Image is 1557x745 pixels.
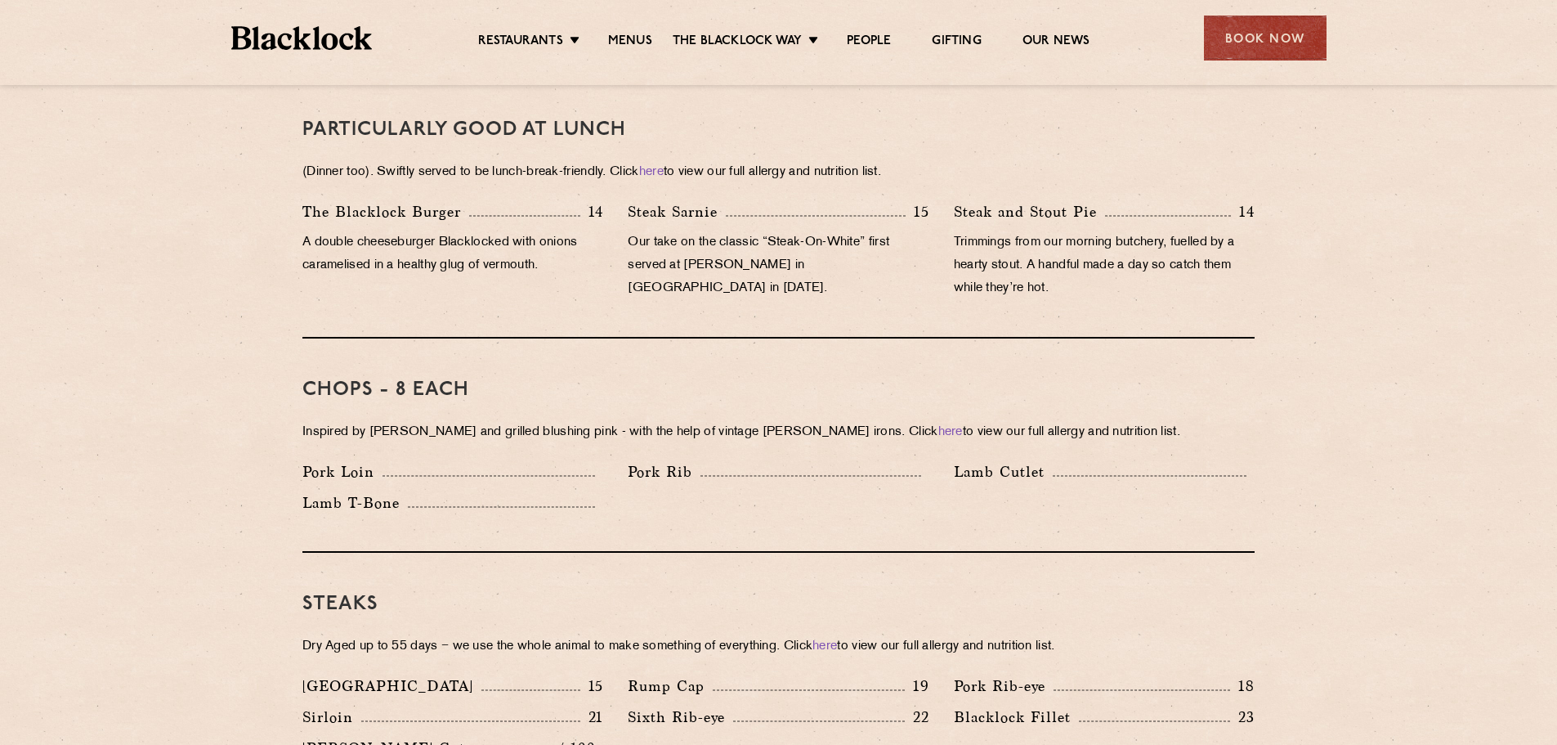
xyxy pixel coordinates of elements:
[302,379,1255,401] h3: Chops - 8 each
[608,34,652,52] a: Menus
[954,231,1255,300] p: Trimmings from our morning butchery, fuelled by a hearty stout. A handful made a day so catch the...
[580,707,604,728] p: 21
[938,426,963,438] a: here
[302,706,361,729] p: Sirloin
[905,675,929,697] p: 19
[906,201,929,222] p: 15
[628,200,726,223] p: Steak Sarnie
[302,675,481,698] p: [GEOGRAPHIC_DATA]
[1230,707,1255,728] p: 23
[302,594,1255,615] h3: Steaks
[1022,34,1090,52] a: Our News
[302,491,408,514] p: Lamb T-Bone
[905,707,929,728] p: 22
[1231,201,1255,222] p: 14
[954,706,1079,729] p: Blacklock Fillet
[1230,675,1255,697] p: 18
[628,460,700,483] p: Pork Rib
[954,675,1054,698] p: Pork Rib-eye
[628,231,928,300] p: Our take on the classic “Steak-On-White” first served at [PERSON_NAME] in [GEOGRAPHIC_DATA] in [D...
[302,460,383,483] p: Pork Loin
[954,460,1053,483] p: Lamb Cutlet
[302,421,1255,444] p: Inspired by [PERSON_NAME] and grilled blushing pink - with the help of vintage [PERSON_NAME] iron...
[639,166,664,178] a: here
[628,706,733,729] p: Sixth Rib-eye
[302,231,603,277] p: A double cheeseburger Blacklocked with onions caramelised in a healthy glug of vermouth.
[231,26,373,50] img: BL_Textured_Logo-footer-cropped.svg
[302,200,469,223] p: The Blacklock Burger
[628,675,713,698] p: Rump Cap
[302,119,1255,141] h3: PARTICULARLY GOOD AT LUNCH
[954,200,1105,223] p: Steak and Stout Pie
[580,201,604,222] p: 14
[478,34,563,52] a: Restaurants
[847,34,891,52] a: People
[302,161,1255,184] p: (Dinner too). Swiftly served to be lunch-break-friendly. Click to view our full allergy and nutri...
[1204,16,1327,61] div: Book Now
[673,34,802,52] a: The Blacklock Way
[932,34,981,52] a: Gifting
[302,635,1255,658] p: Dry Aged up to 55 days − we use the whole animal to make something of everything. Click to view o...
[580,675,604,697] p: 15
[812,640,837,653] a: here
